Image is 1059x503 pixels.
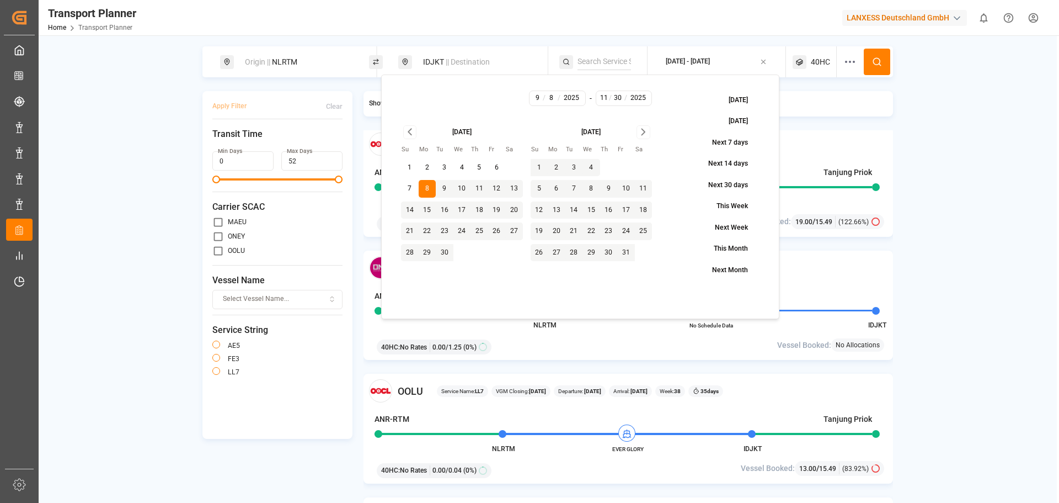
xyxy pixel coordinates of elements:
button: 9 [600,180,618,198]
h4: Tanjung Priok [823,167,872,178]
button: 17 [617,202,635,219]
button: Next Week [689,218,760,237]
button: Next Month [687,261,760,280]
button: [DATE] [703,91,760,110]
button: Go to previous month [403,125,417,139]
button: 4 [582,159,600,177]
th: Monday [419,145,436,155]
input: YYYY [627,93,650,103]
span: EVER GLORY [598,445,659,453]
th: Tuesday [436,145,453,155]
button: 30 [600,244,618,262]
span: NLRTM [533,321,557,329]
button: 30 [436,244,453,262]
div: LANXESS Deutschland GmbH [842,10,967,26]
span: / [543,93,545,103]
span: IDJKT [744,445,762,453]
button: 28 [565,244,583,262]
button: 22 [419,223,436,240]
div: / [795,216,836,227]
span: / [609,93,612,103]
label: Min Days [218,147,242,155]
div: IDJKT [416,52,536,72]
button: Go to next month [637,125,650,139]
span: 0.00 / 1.25 [432,342,462,352]
span: OOLU [398,384,423,399]
button: 17 [453,202,471,219]
span: / [558,93,560,103]
span: VGM Closing: [496,387,546,395]
th: Monday [548,145,565,155]
span: / [624,93,627,103]
button: 31 [617,244,635,262]
span: 40HC : [381,342,400,352]
img: Carrier [369,133,392,156]
button: 4 [453,159,471,177]
label: Max Days [287,147,312,155]
label: MAEU [228,219,247,225]
b: [DATE] [629,388,648,394]
button: 16 [600,202,618,219]
button: 21 [565,223,583,240]
button: 3 [436,159,453,177]
span: 15.49 [819,465,836,473]
div: Clear [326,102,343,112]
span: No Rates [400,342,427,352]
span: Departure: [558,387,601,395]
div: [DATE] - [DATE] [666,57,710,67]
button: Next 14 days [683,155,760,174]
button: 7 [565,180,583,198]
button: LANXESS Deutschland GmbH [842,7,971,28]
button: 23 [436,223,453,240]
b: 35 days [700,388,719,394]
button: Next 30 days [683,176,760,195]
button: 6 [488,159,506,177]
label: LL7 [228,369,239,375]
div: [DATE] [581,128,601,137]
img: Carrier [369,256,392,279]
span: Vessel Name [212,274,343,287]
button: 25 [470,223,488,240]
label: AE5 [228,342,240,349]
span: Origin || [245,57,270,66]
button: 27 [505,223,523,240]
span: 40HC [811,56,830,68]
span: 13.00 [799,465,816,473]
b: LL7 [475,388,484,394]
button: 13 [505,180,523,198]
button: 19 [531,223,548,240]
input: M [598,93,609,103]
button: 8 [582,180,600,198]
span: IDJKT [868,321,886,329]
div: [DATE] [452,128,472,137]
span: Carrier SCAC [212,200,343,214]
th: Thursday [600,145,618,155]
span: Service Name: [441,387,484,395]
label: OOLU [228,247,245,254]
button: 10 [617,180,635,198]
button: 2 [419,159,436,177]
span: 19.00 [795,218,812,226]
th: Thursday [470,145,488,155]
span: No Schedule Data [681,321,741,330]
th: Saturday [635,145,652,155]
img: Carrier [369,379,392,403]
button: 23 [600,223,618,240]
a: Home [48,24,66,31]
button: 18 [635,202,652,219]
th: Wednesday [453,145,471,155]
span: Select Vessel Name... [223,294,289,304]
button: This Month [688,240,760,259]
span: || Destination [446,57,490,66]
input: D [611,93,625,103]
span: (122.66%) [838,217,869,227]
th: Wednesday [582,145,600,155]
th: Tuesday [565,145,583,155]
button: [DATE] [703,112,760,131]
button: This Week [691,197,760,216]
button: 2 [548,159,565,177]
div: Transport Planner [48,5,136,22]
span: Vessel Booked: [741,463,795,474]
span: Maximum [335,176,343,183]
input: Search Service String [577,54,631,70]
